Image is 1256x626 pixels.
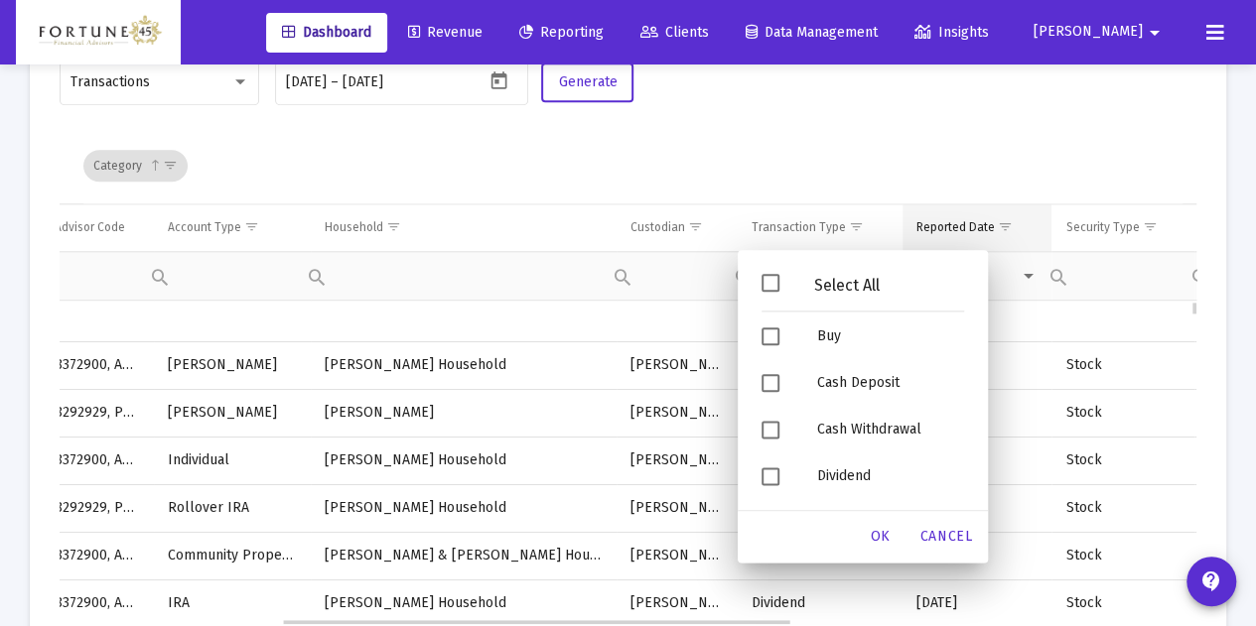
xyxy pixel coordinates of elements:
[801,359,980,406] div: Cash Deposit
[849,219,864,234] span: Show filter options for column 'Transaction Type'
[801,313,980,359] div: Buy
[558,73,617,90] span: Generate
[1199,569,1223,593] mat-icon: contact_support
[311,484,617,532] td: [PERSON_NAME] Household
[266,13,387,53] a: Dashboard
[41,204,154,252] td: Column Advisor Code
[1051,252,1193,301] td: Filter cell
[41,437,154,484] td: 8372900, AKIK
[1051,437,1193,484] td: Stock
[325,219,383,235] div: Household
[41,341,154,389] td: 8372900, AKIK
[617,484,738,532] td: [PERSON_NAME]
[83,150,188,182] div: Category
[779,277,914,294] div: Select All
[1143,13,1167,53] mat-icon: arrow_drop_down
[31,13,166,53] img: Dashboard
[343,74,438,90] input: End date
[408,24,483,41] span: Revenue
[730,13,894,53] a: Data Management
[386,219,401,234] span: Show filter options for column 'Household'
[688,219,703,234] span: Show filter options for column 'Custodian'
[519,24,604,41] span: Reporting
[738,250,988,563] div: Filter options
[1051,484,1193,532] td: Stock
[282,24,371,41] span: Dashboard
[286,74,327,90] input: Start date
[1051,341,1193,389] td: Stock
[1142,219,1157,234] span: Show filter options for column 'Security Type'
[503,13,620,53] a: Reporting
[83,128,1183,203] div: Data grid toolbar
[871,528,891,545] span: OK
[630,219,685,235] div: Custodian
[899,13,1005,53] a: Insights
[154,204,311,252] td: Column Account Type
[746,24,878,41] span: Data Management
[752,219,846,235] div: Transaction Type
[738,204,903,252] td: Column Transaction Type
[70,73,150,90] span: Transactions
[849,519,912,555] div: OK
[801,406,980,452] div: Cash Withdrawal
[154,252,311,301] td: Filter cell
[1051,204,1193,252] td: Column Security Type
[60,128,1196,624] div: Data grid
[541,63,633,102] button: Generate
[903,204,1051,252] td: Column Reported Date
[168,219,241,235] div: Account Type
[912,519,980,555] div: Cancel
[331,74,339,90] span: –
[1034,24,1143,41] span: [PERSON_NAME]
[1051,389,1193,437] td: Stock
[311,437,617,484] td: [PERSON_NAME] Household
[311,252,617,301] td: Filter cell
[154,484,311,532] td: Rollover IRA
[311,389,617,437] td: [PERSON_NAME]
[617,389,738,437] td: [PERSON_NAME]
[154,437,311,484] td: Individual
[311,341,617,389] td: [PERSON_NAME] Household
[998,219,1013,234] span: Show filter options for column 'Reported Date'
[163,158,178,173] span: Show filter options for column 'undefined'
[625,13,725,53] a: Clients
[1010,12,1190,52] button: [PERSON_NAME]
[920,528,972,545] span: Cancel
[55,219,125,235] div: Advisor Code
[41,532,154,579] td: 8372900, AKIK
[244,219,259,234] span: Show filter options for column 'Account Type'
[914,24,989,41] span: Insights
[916,219,995,235] div: Reported Date
[617,532,738,579] td: [PERSON_NAME]
[1051,532,1193,579] td: Stock
[617,437,738,484] td: [PERSON_NAME]
[640,24,709,41] span: Clients
[154,532,311,579] td: Community Property
[392,13,498,53] a: Revenue
[1065,219,1139,235] div: Security Type
[154,389,311,437] td: [PERSON_NAME]
[41,484,154,532] td: 8292929, PH11
[485,66,513,95] button: Open calendar
[617,252,738,301] td: Filter cell
[617,341,738,389] td: [PERSON_NAME]
[617,204,738,252] td: Column Custodian
[801,499,980,546] div: Dividend Reinvestment
[311,204,617,252] td: Column Household
[801,452,980,499] div: Dividend
[41,389,154,437] td: 8292929, PH11
[154,341,311,389] td: [PERSON_NAME]
[311,532,617,579] td: [PERSON_NAME] & [PERSON_NAME] Household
